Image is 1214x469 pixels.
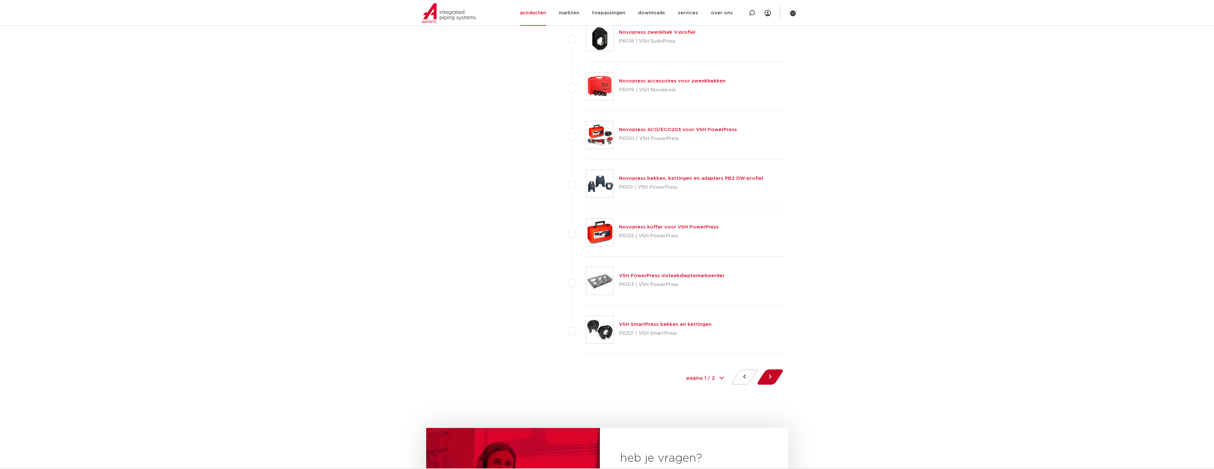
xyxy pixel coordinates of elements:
[586,24,614,51] img: Thumbnail for Novopress zwenkbek V-profiel
[586,121,614,149] img: Thumbnail for Novopress ACO/ECO203 voor VSH PowerPress
[586,267,614,295] img: Thumbnail for VSH PowerPress insteekdieptemarkeerder
[619,273,725,278] a: VSH PowerPress insteekdieptemarkeerder
[620,451,768,466] h2: heb je vragen?
[619,328,711,339] p: P6201 | VSH SmartPress
[586,73,614,100] img: Thumbnail for Novopress accessoires voor zwenkbekken
[619,127,737,132] a: Novopress ACO/ECO203 voor VSH PowerPress
[619,30,695,35] a: Novopress zwenkbek V-profiel
[619,280,725,290] p: P6103 | VSH PowerPress
[619,322,711,327] a: VSH SmartPress bekken en kettingen
[619,176,763,181] a: Novopress bekken, kettingen en adapters PB2 DW-profiel
[619,182,763,192] p: P6101 | VSH PowerPress
[619,36,695,46] p: P6018 | VSH SudoPress
[619,225,719,229] a: Novopress koffer voor VSH PowerPress
[619,134,737,144] p: P6100 | VSH PowerPress
[619,79,725,83] a: Novopress accessoires voor zwenkbekken
[619,231,719,241] p: P6102 | VSH PowerPress
[586,219,614,246] img: Thumbnail for Novopress koffer voor VSH PowerPress
[619,85,725,95] p: P6019 | VSH Novopress
[586,170,614,197] img: Thumbnail for Novopress bekken, kettingen en adapters PB2 DW-profiel
[586,316,614,343] img: Thumbnail for VSH SmartPress bekken en kettingen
